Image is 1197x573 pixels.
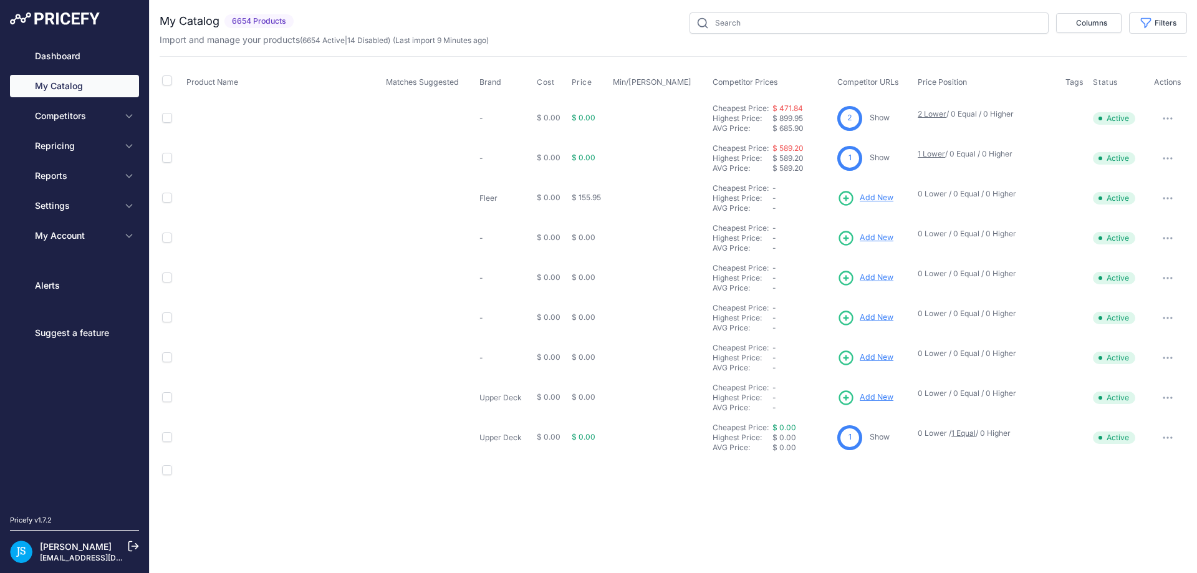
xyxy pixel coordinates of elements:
div: AVG Price: [713,163,772,173]
span: - [772,203,776,213]
span: Add New [860,272,893,284]
a: $ 0.00 [772,423,796,432]
a: 1 Lower [918,149,945,158]
div: Highest Price: [713,353,772,363]
a: Add New [837,349,893,367]
span: - [772,303,776,312]
span: $ 0.00 [572,352,595,362]
div: AVG Price: [713,403,772,413]
a: Cheapest Price: [713,423,769,432]
div: AVG Price: [713,363,772,373]
span: - [772,273,776,282]
a: Cheapest Price: [713,183,769,193]
a: $ 589.20 [772,143,804,153]
span: Active [1093,392,1135,404]
span: - [772,353,776,362]
p: 0 Lower / 0 Equal / 0 Higher [918,349,1053,359]
span: Tags [1065,77,1084,87]
p: - [479,353,532,363]
a: Add New [837,309,893,327]
span: - [772,393,776,402]
span: - [772,323,776,332]
div: Highest Price: [713,193,772,203]
span: - [772,223,776,233]
span: $ 0.00 [572,113,595,122]
button: Competitors [10,105,139,127]
a: Add New [837,269,893,287]
a: 1 Equal [951,428,976,438]
span: - [772,233,776,243]
a: Cheapest Price: [713,263,769,272]
button: Price [572,77,595,87]
span: $ 155.95 [572,193,601,202]
span: Add New [860,232,893,244]
span: Active [1093,152,1135,165]
div: Highest Price: [713,313,772,323]
span: Competitor Prices [713,77,778,87]
a: [PERSON_NAME] [40,541,112,552]
a: Alerts [10,274,139,297]
span: $ 0.00 [537,352,560,362]
span: Add New [860,392,893,403]
a: Cheapest Price: [713,343,769,352]
span: Repricing [35,140,117,152]
a: Cheapest Price: [713,143,769,153]
span: 1 [848,431,852,443]
a: Add New [837,190,893,207]
span: $ 0.00 [537,272,560,282]
button: My Account [10,224,139,247]
span: - [772,363,776,372]
span: $ 0.00 [537,392,560,402]
span: $ 0.00 [537,193,560,202]
p: - [479,113,532,123]
nav: Sidebar [10,45,139,500]
a: Cheapest Price: [713,223,769,233]
span: $ 0.00 [772,433,796,442]
a: Show [870,113,890,122]
span: Active [1093,312,1135,324]
span: - [772,283,776,292]
a: Dashboard [10,45,139,67]
span: $ 589.20 [772,153,804,163]
span: $ 0.00 [537,113,560,122]
p: - [479,153,532,163]
div: Highest Price: [713,393,772,403]
a: Show [870,153,890,162]
a: My Catalog [10,75,139,97]
span: (Last import 9 Minutes ago) [393,36,489,45]
p: 0 Lower / 0 Equal / 0 Higher [918,388,1053,398]
span: Product Name [186,77,238,87]
p: 0 Lower / / 0 Higher [918,428,1053,438]
button: Settings [10,195,139,217]
span: - [772,383,776,392]
div: AVG Price: [713,283,772,293]
div: AVG Price: [713,243,772,253]
p: / 0 Equal / 0 Higher [918,109,1053,119]
div: $ 589.20 [772,163,832,173]
span: Active [1093,431,1135,444]
button: Status [1093,77,1120,87]
span: Active [1093,112,1135,125]
span: - [772,193,776,203]
div: AVG Price: [713,123,772,133]
a: 2 Lower [918,109,946,118]
span: $ 0.00 [537,153,560,162]
p: 0 Lower / 0 Equal / 0 Higher [918,229,1053,239]
span: 1 [848,152,852,164]
div: Highest Price: [713,433,772,443]
span: $ 0.00 [572,432,595,441]
a: Cheapest Price: [713,383,769,392]
div: Highest Price: [713,273,772,283]
span: Add New [860,352,893,364]
span: Active [1093,232,1135,244]
h2: My Catalog [160,12,219,30]
span: Cost [537,77,554,87]
span: ( | ) [300,36,390,45]
span: Active [1093,192,1135,205]
span: $ 0.00 [572,312,595,322]
span: Price Position [918,77,967,87]
div: Highest Price: [713,233,772,243]
button: Columns [1056,13,1122,33]
p: 0 Lower / 0 Equal / 0 Higher [918,269,1053,279]
p: Import and manage your products [160,34,489,46]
